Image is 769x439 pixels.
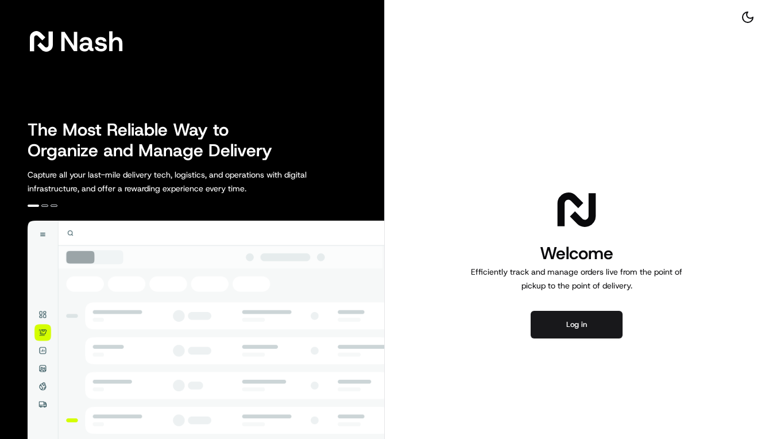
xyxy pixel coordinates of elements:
[60,30,123,53] span: Nash
[531,311,623,338] button: Log in
[466,265,687,292] p: Efficiently track and manage orders live from the point of pickup to the point of delivery.
[28,168,358,195] p: Capture all your last-mile delivery tech, logistics, and operations with digital infrastructure, ...
[466,242,687,265] h1: Welcome
[28,120,285,161] h2: The Most Reliable Way to Organize and Manage Delivery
